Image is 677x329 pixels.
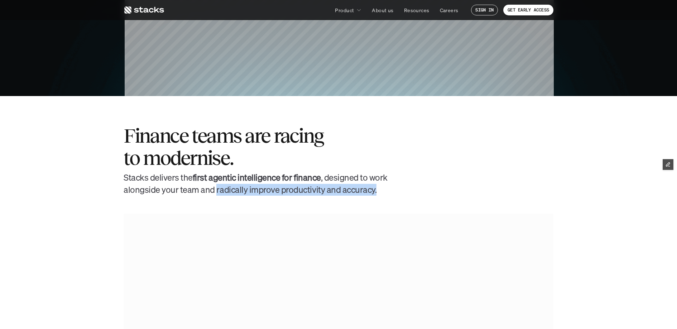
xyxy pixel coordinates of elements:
p: Resources [404,6,429,14]
p: SIGN IN [475,8,494,13]
h4: Stacks delivers the , designed to work alongside your team and radically improve productivity and... [124,172,389,196]
p: About us [372,6,393,14]
strong: first agentic intelligence for finance [193,172,321,183]
a: SIGN IN [471,5,498,15]
button: Edit Framer Content [663,159,673,170]
a: Resources [400,4,434,16]
p: Product [335,6,354,14]
p: GET EARLY ACCESS [508,8,549,13]
a: GET EARLY ACCESS [503,5,553,15]
h2: Finance teams are racing to modernise. [124,125,324,169]
a: About us [368,4,398,16]
a: Careers [436,4,463,16]
p: Careers [440,6,458,14]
